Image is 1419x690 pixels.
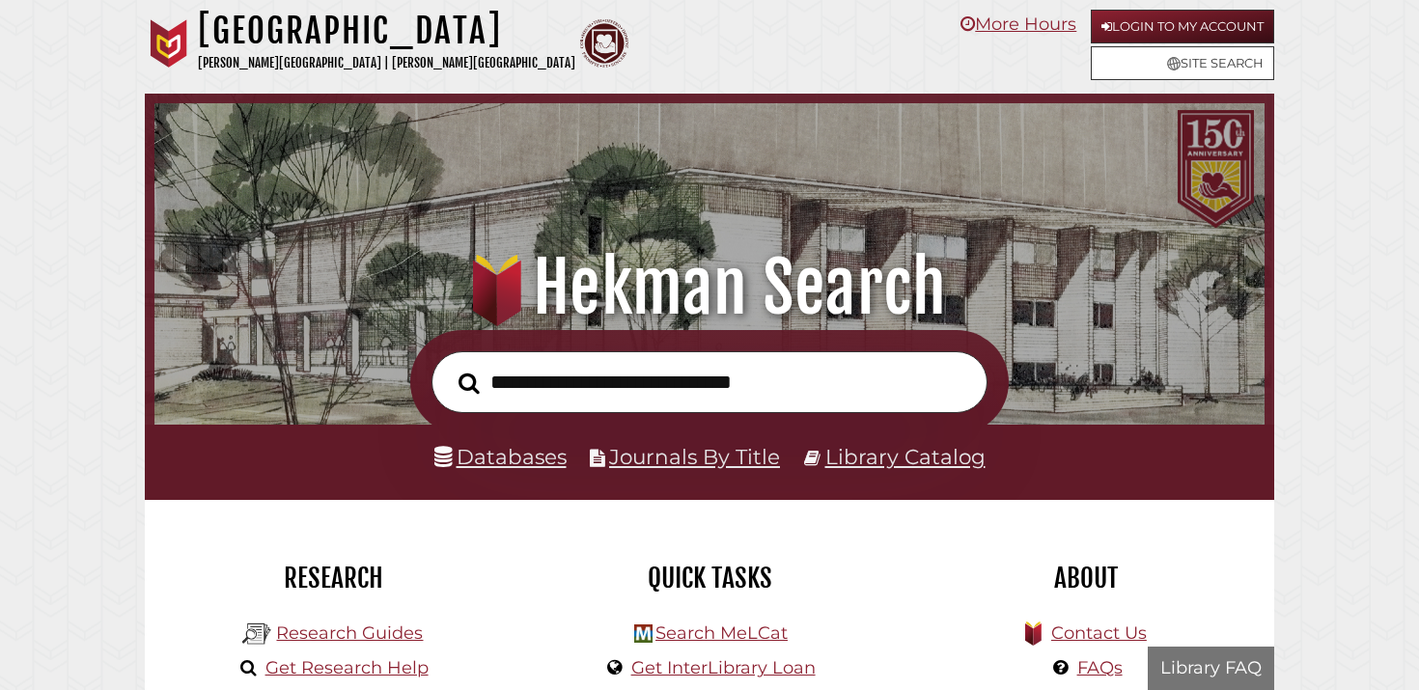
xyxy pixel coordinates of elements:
h1: [GEOGRAPHIC_DATA] [198,10,575,52]
img: Calvin Theological Seminary [580,19,628,68]
i: Search [459,372,480,395]
a: Contact Us [1051,622,1147,644]
a: Library Catalog [825,444,986,469]
a: Journals By Title [609,444,780,469]
a: Research Guides [276,622,423,644]
a: Search MeLCat [655,622,788,644]
h1: Hekman Search [176,245,1243,330]
a: More Hours [960,14,1076,35]
a: Site Search [1091,46,1274,80]
a: FAQs [1077,657,1123,678]
p: [PERSON_NAME][GEOGRAPHIC_DATA] | [PERSON_NAME][GEOGRAPHIC_DATA] [198,52,575,74]
a: Get Research Help [265,657,429,678]
img: Hekman Library Logo [242,620,271,649]
img: Calvin University [145,19,193,68]
button: Search [449,367,489,400]
h2: About [912,562,1260,594]
a: Databases [434,444,567,469]
h2: Research [159,562,507,594]
a: Get InterLibrary Loan [631,657,816,678]
h2: Quick Tasks [536,562,883,594]
img: Hekman Library Logo [634,624,653,643]
a: Login to My Account [1091,10,1274,43]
